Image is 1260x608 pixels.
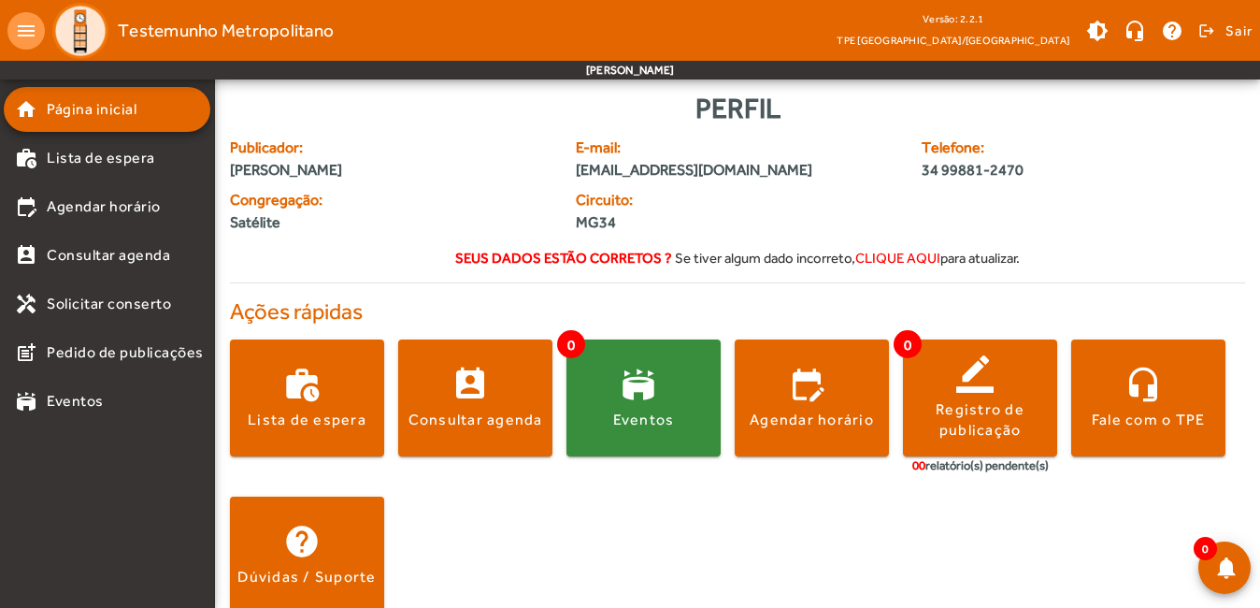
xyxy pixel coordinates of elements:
div: Eventos [613,410,675,430]
mat-icon: perm_contact_calendar [15,244,37,267]
span: 0 [1194,537,1217,560]
button: Lista de espera [230,340,384,456]
span: Satélite [230,211,280,234]
span: MG34 [576,211,726,234]
span: E-mail: [576,137,899,159]
button: Eventos [566,340,721,456]
span: Circuito: [576,189,726,211]
div: Dúvidas / Suporte [237,567,376,587]
mat-icon: handyman [15,293,37,315]
div: Lista de espera [248,410,366,430]
div: Registro de publicação [903,399,1057,442]
a: Testemunho Metropolitano [45,3,334,59]
div: Fale com o TPE [1092,410,1206,430]
span: TPE [GEOGRAPHIC_DATA]/[GEOGRAPHIC_DATA] [837,31,1069,50]
span: clique aqui [855,250,940,266]
mat-icon: post_add [15,341,37,364]
button: Agendar horário [735,340,889,456]
button: Consultar agenda [398,340,552,456]
span: Sair [1225,16,1253,46]
span: Lista de espera [47,147,155,169]
mat-icon: stadium [15,390,37,413]
div: Versão: 2.2.1 [837,7,1069,31]
span: 0 [557,330,585,358]
div: Agendar horário [750,410,874,430]
div: Perfil [230,87,1245,129]
strong: Seus dados estão corretos ? [455,250,672,266]
img: Logo TPE [52,3,108,59]
span: [PERSON_NAME] [230,159,553,181]
h4: Ações rápidas [230,298,1245,326]
span: Página inicial [47,98,136,121]
button: Registro de publicação [903,340,1057,456]
mat-icon: menu [7,12,45,50]
span: Se tiver algum dado incorreto, para atualizar. [675,250,1020,266]
mat-icon: home [15,98,37,121]
button: Fale com o TPE [1071,340,1225,456]
span: 0 [894,330,922,358]
span: Consultar agenda [47,244,170,267]
span: 34 99881-2470 [922,159,1159,181]
mat-icon: edit_calendar [15,195,37,218]
div: Consultar agenda [408,410,543,430]
span: Pedido de publicações [47,341,204,364]
button: Sair [1196,17,1253,45]
span: Congregação: [230,189,553,211]
span: Agendar horário [47,195,161,218]
span: Testemunho Metropolitano [118,16,334,46]
span: Telefone: [922,137,1159,159]
span: Solicitar conserto [47,293,171,315]
span: Publicador: [230,137,553,159]
div: relatório(s) pendente(s) [912,456,1049,475]
mat-icon: work_history [15,147,37,169]
span: [EMAIL_ADDRESS][DOMAIN_NAME] [576,159,899,181]
span: Eventos [47,390,104,413]
span: 00 [912,458,925,472]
